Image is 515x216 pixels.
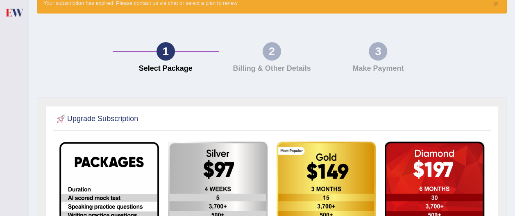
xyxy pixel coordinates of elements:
[117,65,215,73] h4: Select Package
[223,65,321,73] h4: Billing & Other Details
[157,42,175,61] div: 1
[369,42,387,61] div: 3
[263,42,281,61] div: 2
[329,65,427,73] h4: Make Payment
[55,113,138,125] h2: Upgrade Subscription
